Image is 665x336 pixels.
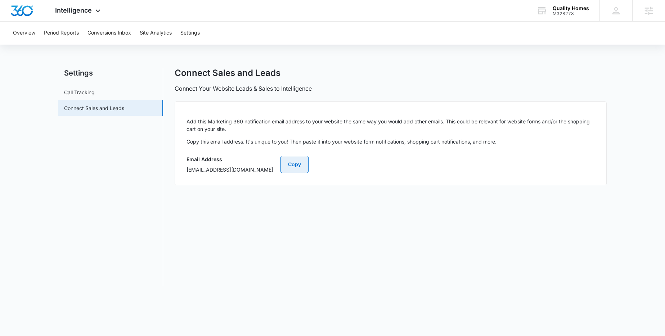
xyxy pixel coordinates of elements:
[175,68,280,78] h1: Connect Sales and Leads
[187,155,273,163] p: Email Address
[55,6,92,14] span: Intelligence
[553,11,589,16] div: account id
[280,156,309,173] button: Copy
[175,84,312,93] p: Connect Your Website Leads & Sales to Intelligence
[87,22,131,45] button: Conversions Inbox
[64,88,95,96] a: Call Tracking
[187,138,595,145] p: Copy this email address. It's unique to you! Then paste it into your website form notifications, ...
[553,5,589,11] div: account name
[187,166,273,173] p: [EMAIL_ADDRESS][DOMAIN_NAME]
[180,22,200,45] button: Settings
[13,22,35,45] button: Overview
[64,104,124,112] a: Connect Sales and Leads
[58,68,163,78] h2: Settings
[44,22,79,45] button: Period Reports
[140,22,172,45] button: Site Analytics
[187,118,595,133] p: Add this Marketing 360 notification email address to your website the same way you would add othe...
